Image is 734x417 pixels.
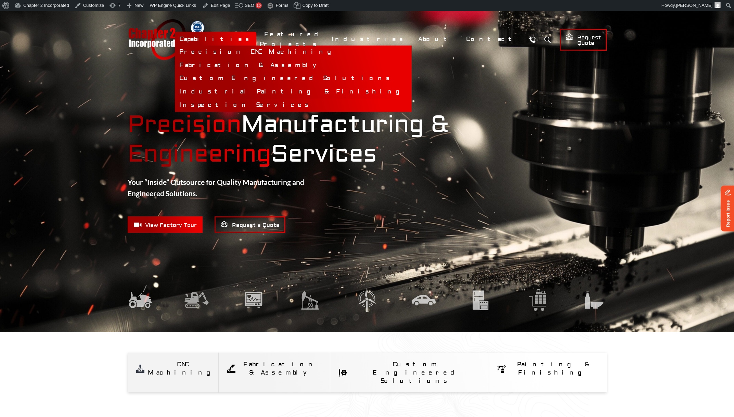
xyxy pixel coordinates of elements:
[128,140,271,169] mark: Engineering
[175,46,412,59] a: Precision CNC Machining
[219,353,330,384] a: Fabrication & Assembly
[128,110,241,139] mark: Precision
[541,33,554,46] button: Search
[128,353,218,384] a: CNC Machining
[133,220,197,229] span: View Factory Tour
[175,99,412,112] a: Inspection Services
[462,32,523,47] a: Contact
[175,72,412,85] a: Custom Engineered Solutions
[239,361,322,377] div: Fabrication & Assembly
[330,353,489,392] a: Custom Engineered Solutions
[260,27,324,52] a: Featured Projects
[256,2,262,9] div: 10
[220,220,280,229] span: Request a Quote
[566,33,601,47] span: Request Quote
[128,178,304,198] strong: Your “Inside” Outsource for Quality Manufacturing and Engineered Solutions.
[128,216,203,233] a: View Factory Tour
[175,85,412,99] a: Industrial Painting & Finishing
[215,216,285,233] a: Request a Quote
[414,32,458,47] a: About
[509,361,598,377] div: Painting & Finishing
[526,33,539,46] a: Call Us
[175,32,256,47] a: Capabilities
[560,29,607,51] a: Request Quote
[148,361,218,377] div: CNC Machining
[175,59,412,72] a: Fabrication & Assembly
[327,32,410,47] a: Industries
[350,361,480,385] div: Custom Engineered Solutions
[676,3,712,8] span: [PERSON_NAME]
[489,353,606,384] a: Painting & Finishing
[128,19,186,60] a: Chapter 2 Incorporated
[128,110,607,169] strong: Manufacturing & Services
